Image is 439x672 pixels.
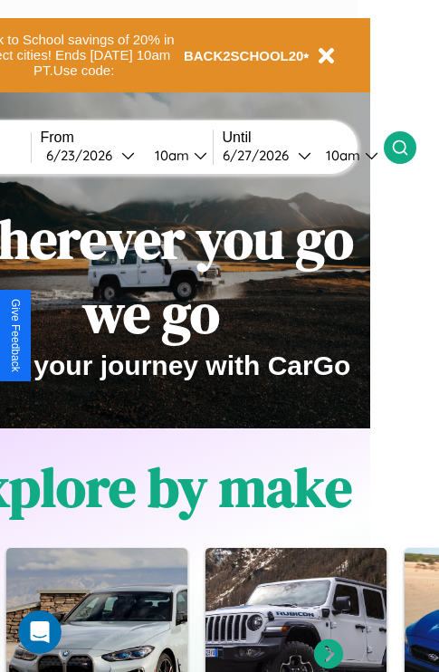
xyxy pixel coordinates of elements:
div: 10am [146,147,194,164]
div: 6 / 23 / 2026 [46,147,121,164]
div: 10am [317,147,365,164]
iframe: Intercom live chat [18,610,62,654]
b: BACK2SCHOOL20 [184,48,304,63]
button: 6/23/2026 [41,146,140,165]
div: Give Feedback [9,299,22,372]
button: 10am [140,146,213,165]
label: Until [223,130,384,146]
label: From [41,130,213,146]
button: 10am [311,146,384,165]
div: 6 / 27 / 2026 [223,147,298,164]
